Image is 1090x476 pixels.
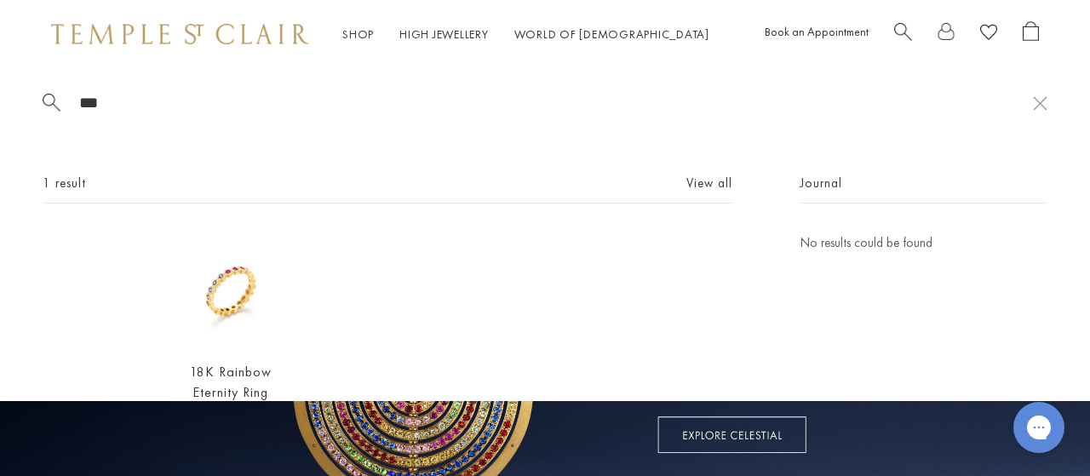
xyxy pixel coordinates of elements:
a: View all [686,174,732,192]
p: No results could be found [800,232,1047,254]
a: 18K Rainbow Eternity Ring [190,363,272,400]
a: 18K Rainbow Eternity Ring18K Rainbow Eternity Ring [174,232,288,347]
a: View Wishlist [980,21,997,48]
span: 1 result [43,173,86,194]
span: Journal [800,173,842,194]
iframe: Gorgias live chat messenger [1005,396,1073,459]
a: ShopShop [342,26,374,42]
a: High JewelleryHigh Jewellery [399,26,489,42]
a: Open Shopping Bag [1023,21,1039,48]
img: 18K Rainbow Eternity Ring [174,232,288,347]
a: Search [894,21,912,48]
nav: Main navigation [342,24,709,45]
a: Book an Appointment [765,24,869,39]
a: World of [DEMOGRAPHIC_DATA]World of [DEMOGRAPHIC_DATA] [514,26,709,42]
img: Temple St. Clair [51,24,308,44]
